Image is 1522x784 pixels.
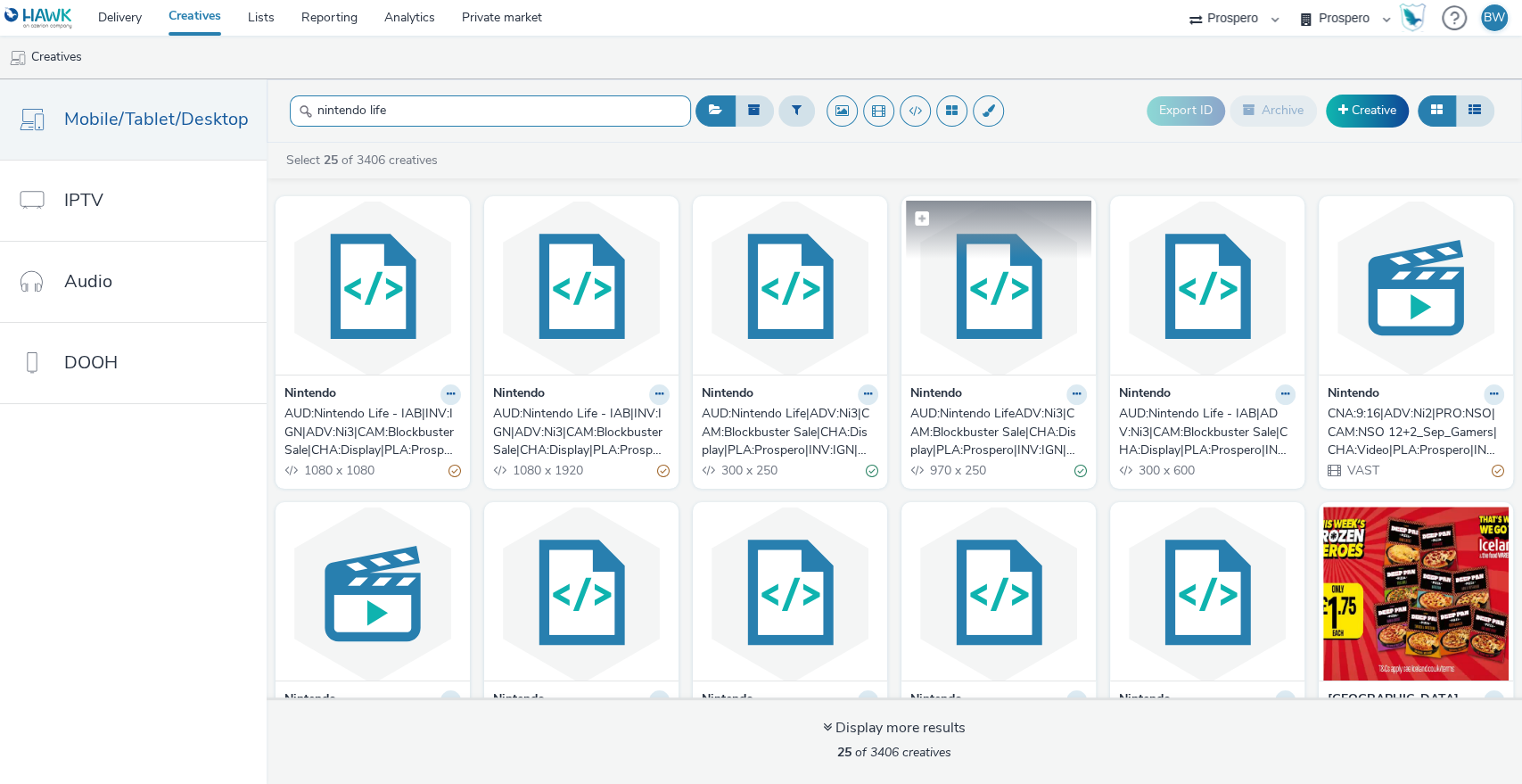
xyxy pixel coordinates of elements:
[1328,690,1459,711] strong: [GEOGRAPHIC_DATA]
[1326,95,1409,127] a: Creative
[1328,384,1379,405] strong: Nintendo
[511,462,583,479] span: 1080 x 1920
[1119,384,1171,405] strong: Nintendo
[493,384,545,405] strong: Nintendo
[284,405,461,459] a: AUD:Nintendo Life - IAB|INV:IGN|ADV:Ni3|CAM:Blockbuster Sale|CHA:Display|PLA:Prospero|PHA:Always ...
[64,350,118,375] span: DOOH
[1328,405,1497,459] div: CNA:9:16|ADV:Ni2|PRO:NSO|CAM:NSO 12+2_Sep_Gamers|CHA:Video|PLA:Prospero|INV:Ogury|PHA:12+2 Promo|...
[1115,507,1300,681] img: AUD:Nintendo Life - IAB|INV:IGN|ADV:Ni3|CAM:Blockbuster Sale|CHA:Display|PLA:Prospero|PHA:Always ...
[910,384,962,405] strong: Nintendo
[4,7,73,29] img: undefined Logo
[657,461,670,480] div: Partially valid
[1119,405,1296,459] a: AUD:Nintendo Life - IAB|ADV:Ni3|CAM:Blockbuster Sale|CHA:Display|PLA:Prospero|INV:IGN|PHA:Always ...
[906,507,1091,681] img: AUD:Nintendo Life - IAB|INV:IGN|ADV:Ni3|CAM:Blockbuster Sale|CHA:Display|PLA:Prospero|PHA:Always ...
[64,106,249,132] span: Mobile/Tablet/Desktop
[280,201,465,375] img: AUD:Nintendo Life - IAB|INV:IGN|ADV:Ni3|CAM:Blockbuster Sale|CHA:Display|PLA:Prospero|PHA:Always ...
[302,462,374,479] span: 1080 x 1080
[64,187,103,213] span: IPTV
[1323,507,1509,681] img: News London 250828 - Deep Pan Pizza Frozen Weekly Heroes.mp4 visual
[1230,95,1317,126] button: Archive
[493,405,670,459] a: AUD:Nintendo Life - IAB|INV:IGN|ADV:Ni3|CAM:Blockbuster Sale|CHA:Display|PLA:Prospero|PHA:Always ...
[1323,201,1509,375] img: CNA:9:16|ADV:Ni2|PRO:NSO|CAM:NSO 12+2_Sep_Gamers|CHA:Video|PLA:Prospero|INV:Ogury|PHA:12+2 Promo|...
[1328,405,1504,459] a: CNA:9:16|ADV:Ni2|PRO:NSO|CAM:NSO 12+2_Sep_Gamers|CHA:Video|PLA:Prospero|INV:Ogury|PHA:12+2 Promo|...
[1074,461,1087,480] div: Valid
[1399,4,1433,32] a: Hawk Academy
[866,461,878,480] div: Valid
[1484,4,1505,31] div: BW
[837,744,851,761] strong: 25
[448,461,461,480] div: Partially valid
[702,405,871,459] div: AUD:Nintendo Life|ADV:Ni3|CAM:Blockbuster Sale|CHA:Display|PLA:Prospero|INV:IGN|PHA:Always On|OBJ...
[697,201,883,375] img: AUD:Nintendo Life|ADV:Ni3|CAM:Blockbuster Sale|CHA:Display|PLA:Prospero|INV:IGN|PHA:Always On|OBJ...
[1147,96,1225,125] button: Export ID
[284,405,454,459] div: AUD:Nintendo Life - IAB|INV:IGN|ADV:Ni3|CAM:Blockbuster Sale|CHA:Display|PLA:Prospero|PHA:Always ...
[910,405,1087,459] a: AUD:Nintendo LifeADV:Ni3|CAM:Blockbuster Sale|CHA:Display|PLA:Prospero|INV:IGN|PHA:Always On|OBJ:...
[837,744,951,761] span: of 3406 creatives
[290,95,691,127] input: Search...
[702,405,878,459] a: AUD:Nintendo Life|ADV:Ni3|CAM:Blockbuster Sale|CHA:Display|PLA:Prospero|INV:IGN|PHA:Always On|OBJ...
[280,507,465,681] img: CNA:16:9|ADV:Ni2|PRO:NSO|CAM:NSO 12+2_Sep_Gamers|CHA:Video|PLA:Prospero|INV:Ogury|PHA:12+2 Promo|...
[1119,690,1171,711] strong: Nintendo
[1455,95,1494,126] button: Table
[1418,95,1456,126] button: Grid
[489,507,674,681] img: INV:IGN|ADV:Ni3|CAM:Blockbuster Sale|CHA:Display|PLA:Prospero|PHA:Always On|OBJ:Awareness|BME:PMP...
[910,690,962,711] strong: Nintendo
[1137,462,1195,479] span: 300 x 600
[1399,4,1426,32] img: Hawk Academy
[64,268,112,294] span: Audio
[284,384,336,405] strong: Nintendo
[702,690,753,711] strong: Nintendo
[1345,462,1379,479] span: VAST
[1119,405,1288,459] div: AUD:Nintendo Life - IAB|ADV:Ni3|CAM:Blockbuster Sale|CHA:Display|PLA:Prospero|INV:IGN|PHA:Always ...
[702,384,753,405] strong: Nintendo
[493,690,545,711] strong: Nintendo
[697,507,883,681] img: AUD:IGN - IAB|INV:IGN|ADV:Ni3|CAM:Blockbuster Sale|CHA:Display|PLA:Prospero|PHA:Always On|OBJ:Awa...
[720,462,777,479] span: 300 x 250
[1492,461,1504,480] div: Partially valid
[910,405,1080,459] div: AUD:Nintendo LifeADV:Ni3|CAM:Blockbuster Sale|CHA:Display|PLA:Prospero|INV:IGN|PHA:Always On|OBJ:...
[823,718,966,739] div: Display more results
[493,405,662,459] div: AUD:Nintendo Life - IAB|INV:IGN|ADV:Ni3|CAM:Blockbuster Sale|CHA:Display|PLA:Prospero|PHA:Always ...
[284,152,445,169] a: Select of 3406 creatives
[928,462,986,479] span: 970 x 250
[489,201,674,375] img: AUD:Nintendo Life - IAB|INV:IGN|ADV:Ni3|CAM:Blockbuster Sale|CHA:Display|PLA:Prospero|PHA:Always ...
[9,49,27,67] img: mobile
[1115,201,1300,375] img: AUD:Nintendo Life - IAB|ADV:Ni3|CAM:Blockbuster Sale|CHA:Display|PLA:Prospero|INV:IGN|PHA:Always ...
[906,201,1091,375] img: AUD:Nintendo LifeADV:Ni3|CAM:Blockbuster Sale|CHA:Display|PLA:Prospero|INV:IGN|PHA:Always On|OBJ:...
[324,152,338,169] strong: 25
[284,690,336,711] strong: Nintendo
